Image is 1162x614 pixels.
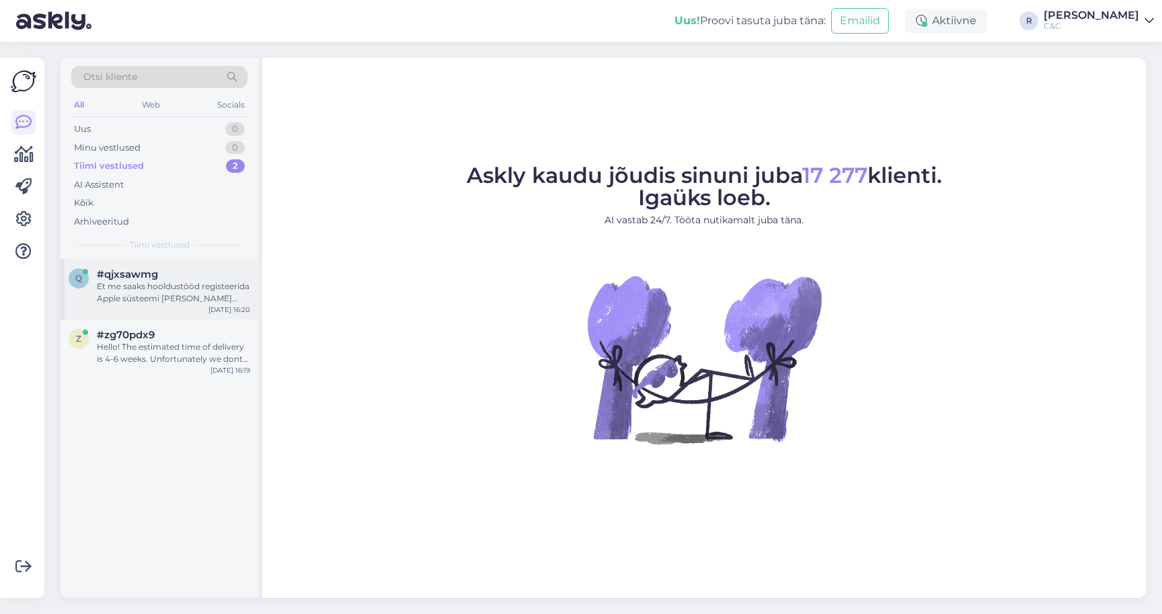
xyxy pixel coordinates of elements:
div: C&C [1044,21,1139,32]
div: Tiimi vestlused [74,159,144,173]
div: All [71,96,87,114]
div: [PERSON_NAME] [1044,10,1139,21]
div: Hello! The estimated time of delivery is 4-6 weeks. Unfortunately we dont have a specific date. [97,341,250,365]
div: [DATE] 16:19 [210,365,250,375]
div: 0 [225,122,245,136]
div: Kõik [74,196,93,210]
div: Et me saaks hooldustööd registeerida Apple süsteemi [PERSON_NAME] põhjal saab ka tehnik [PERSON_N... [97,280,250,305]
button: Emailid [831,8,889,34]
div: Minu vestlused [74,141,141,155]
img: No Chat active [583,238,825,480]
span: q [75,273,82,283]
span: Askly kaudu jõudis sinuni juba klienti. Igaüks loeb. [467,162,942,210]
div: 0 [225,141,245,155]
b: Uus! [674,14,700,27]
span: z [76,334,81,344]
a: [PERSON_NAME]C&C [1044,10,1154,32]
span: 17 277 [802,162,867,188]
div: AI Assistent [74,178,124,192]
div: Socials [215,96,247,114]
span: #qjxsawmg [97,268,158,280]
span: Tiimi vestlused [130,239,190,251]
div: Arhiveeritud [74,215,129,229]
span: Otsi kliente [83,70,137,84]
div: Web [139,96,163,114]
div: Proovi tasuta juba täna: [674,13,826,29]
div: [DATE] 16:20 [208,305,250,315]
span: #zg70pdx9 [97,329,155,341]
div: 2 [226,159,245,173]
img: Askly Logo [11,69,36,94]
div: Uus [74,122,91,136]
p: AI vastab 24/7. Tööta nutikamalt juba täna. [467,213,942,227]
div: R [1019,11,1038,30]
div: Aktiivne [905,9,987,33]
